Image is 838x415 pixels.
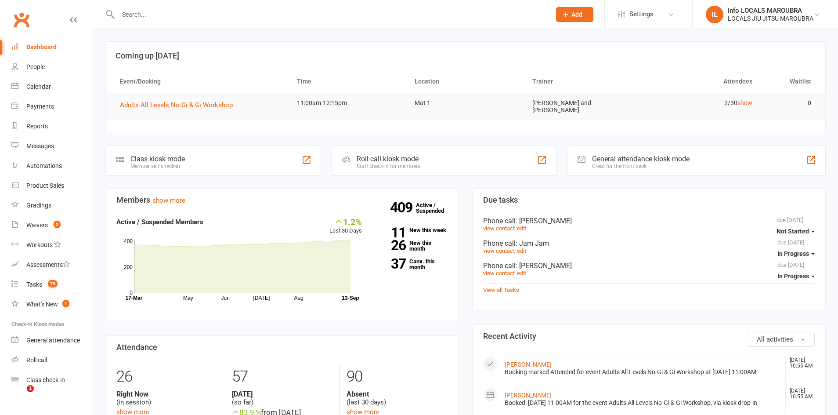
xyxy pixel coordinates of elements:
a: Assessments [11,255,93,275]
div: Calendar [26,83,51,90]
a: 409Active / Suspended [416,196,455,220]
th: Trainer [524,70,642,93]
a: Product Sales [11,176,93,196]
div: 57 [232,364,333,390]
span: 75 [48,280,58,288]
div: Staff check-in for members [357,163,420,169]
div: (in session) [116,390,218,407]
a: General attendance kiosk mode [11,331,93,350]
a: edit [517,248,526,254]
span: 1 [27,385,34,392]
div: LOCALS JIU JITSU MAROUBRA [728,15,813,22]
a: 26New this month [375,240,448,251]
span: 1 [62,300,69,307]
div: Roll call [26,357,47,364]
div: Great for the front desk [592,163,690,169]
div: Booking marked Attended for event Adults All Levels No-Gi & Gi Workshop at [DATE] 11:00AM [505,368,782,376]
th: Waitlist [760,70,819,93]
a: View all Tasks [483,287,519,293]
a: edit [517,225,526,232]
th: Event/Booking [112,70,289,93]
a: Roll call [11,350,93,370]
div: What's New [26,301,58,308]
a: [PERSON_NAME] [505,361,552,368]
a: What's New1 [11,295,93,314]
div: Roll call kiosk mode [357,155,420,163]
h3: Members [116,196,448,204]
div: Payments [26,103,54,110]
div: Automations [26,162,62,169]
a: Payments [11,97,93,116]
div: Last 30 Days [329,217,362,236]
h3: Coming up [DATE] [116,51,816,60]
a: Tasks 75 [11,275,93,295]
a: 37Canx. this month [375,258,448,270]
a: 11New this week [375,227,448,233]
div: Assessments [26,261,70,268]
div: Class kiosk mode [130,155,185,163]
span: : [PERSON_NAME] [516,262,572,270]
a: show [737,99,752,106]
a: Gradings [11,196,93,215]
a: Reports [11,116,93,136]
div: Waivers [26,222,48,229]
div: Product Sales [26,182,64,189]
a: view contact [483,225,515,232]
td: 0 [760,93,819,113]
div: Booked: [DATE] 11:00AM for the event Adults All Levels No-Gi & Gi Workshop, via kiosk drop-in [505,399,782,407]
strong: 409 [390,201,416,214]
a: show more [152,197,185,204]
span: : Jam Jam [516,239,549,248]
div: Phone call [483,239,815,248]
strong: 37 [375,257,406,270]
h3: Attendance [116,343,448,352]
div: Dashboard [26,44,57,51]
a: view contact [483,270,515,277]
a: view contact [483,248,515,254]
div: General attendance kiosk mode [592,155,690,163]
div: Phone call [483,217,815,225]
strong: 26 [375,239,406,252]
a: Class kiosk mode [11,370,93,390]
td: 11:00am-12:15pm [289,93,407,113]
input: Search... [116,8,545,21]
div: Member self check-in [130,163,185,169]
div: Messages [26,142,54,149]
span: All activities [757,335,793,343]
a: Calendar [11,77,93,97]
td: [PERSON_NAME] and [PERSON_NAME] [524,93,642,120]
th: Location [407,70,524,93]
h3: Due tasks [483,196,815,204]
div: 1.2% [329,217,362,226]
div: 90 [347,364,448,390]
button: Add [556,7,593,22]
div: (last 30 days) [347,390,448,407]
iframe: Intercom live chat [9,385,30,406]
div: (so far) [232,390,333,407]
a: [PERSON_NAME] [505,392,552,399]
div: Reports [26,123,48,130]
span: Not Started [777,228,809,235]
span: In Progress [777,273,809,280]
a: Messages [11,136,93,156]
div: 26 [116,364,218,390]
a: Dashboard [11,37,93,57]
button: All activities [747,332,815,347]
strong: Absent [347,390,448,398]
button: Adults All Levels No-Gi & Gi Workshop [120,100,239,110]
div: Info LOCALS MAROUBRA [728,7,813,15]
div: Tasks [26,281,42,288]
div: Gradings [26,202,51,209]
time: [DATE] 10:55 AM [785,388,814,400]
a: People [11,57,93,77]
div: Workouts [26,241,53,248]
div: Class check-in [26,376,65,383]
td: 2/30 [642,93,760,113]
button: Not Started [777,223,815,239]
td: Mat 1 [407,93,524,113]
button: In Progress [777,268,815,284]
span: Adults All Levels No-Gi & Gi Workshop [120,101,233,109]
strong: Active / Suspended Members [116,218,203,226]
time: [DATE] 10:55 AM [785,357,814,369]
button: In Progress [777,246,815,262]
